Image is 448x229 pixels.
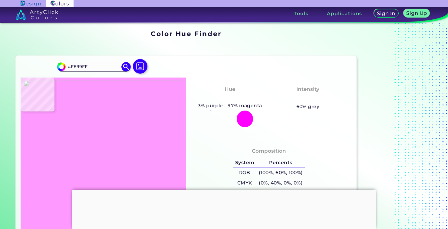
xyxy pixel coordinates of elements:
[296,103,320,111] h5: 60% grey
[407,11,426,15] h5: Sign Up
[21,1,41,6] img: ArtyClick Design logo
[256,168,305,178] h5: (100%, 60%, 100%)
[133,59,147,74] img: icon picture
[233,158,256,168] h5: System
[226,102,265,110] h5: 97% magenta
[24,81,183,229] img: 51a6afb3-47eb-4e7f-9699-5e94145f2f32
[294,11,309,16] h3: Tools
[375,10,397,17] a: Sign In
[256,158,305,168] h5: Percents
[225,85,235,94] h4: Hue
[256,178,305,188] h5: (0%, 40%, 0%, 0%)
[196,102,226,110] h5: 3% purple
[296,85,319,94] h4: Intensity
[233,168,256,178] h5: RGB
[72,190,376,227] iframe: Advertisement
[151,29,221,38] h1: Color Hue Finder
[121,62,130,71] img: icon search
[252,147,286,155] h4: Composition
[66,63,122,71] input: type color..
[16,9,58,20] img: logo_artyclick_colors_white.svg
[297,95,319,102] h3: Pastel
[215,95,245,102] h3: Magenta
[378,11,394,16] h5: Sign In
[233,178,256,188] h5: CMYK
[327,11,362,16] h3: Applications
[405,10,429,17] a: Sign Up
